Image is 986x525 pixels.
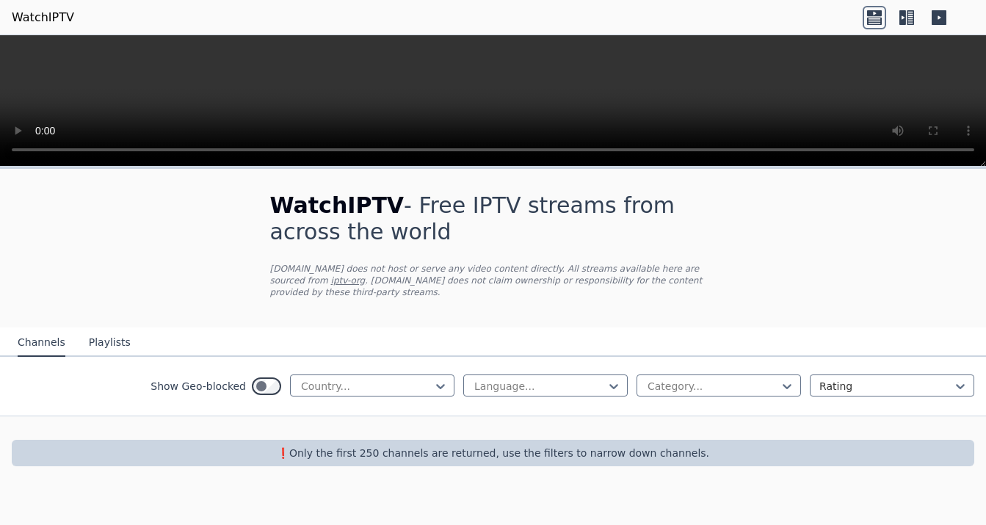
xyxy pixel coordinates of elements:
[12,9,74,26] a: WatchIPTV
[270,263,717,298] p: [DOMAIN_NAME] does not host or serve any video content directly. All streams available here are s...
[18,446,968,460] p: ❗️Only the first 250 channels are returned, use the filters to narrow down channels.
[270,192,405,218] span: WatchIPTV
[89,329,131,357] button: Playlists
[18,329,65,357] button: Channels
[151,379,246,394] label: Show Geo-blocked
[331,275,366,286] a: iptv-org
[270,192,717,245] h1: - Free IPTV streams from across the world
